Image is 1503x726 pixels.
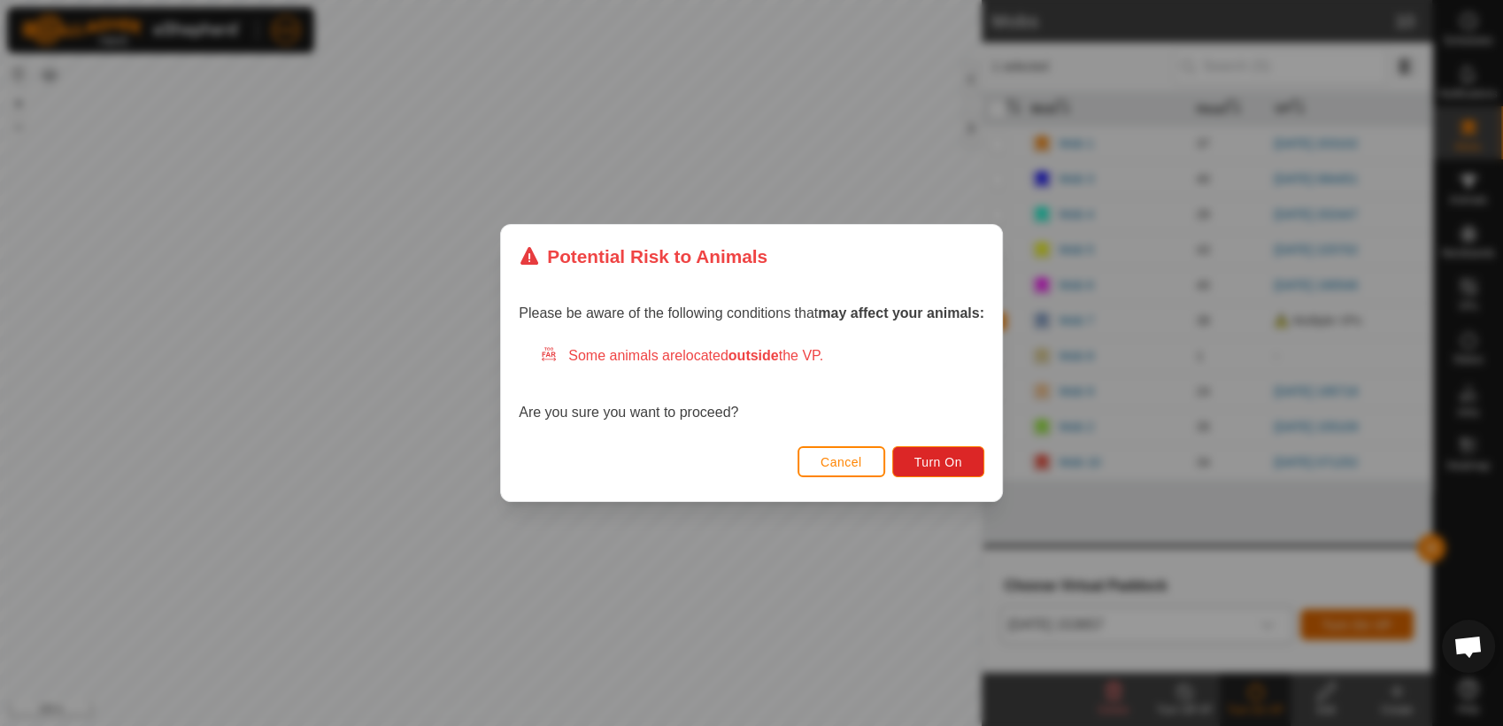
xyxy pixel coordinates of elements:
[798,446,885,477] button: Cancel
[519,305,984,321] span: Please be aware of the following conditions that
[519,243,767,270] div: Potential Risk to Animals
[892,446,984,477] button: Turn On
[821,455,862,469] span: Cancel
[914,455,962,469] span: Turn On
[1442,620,1495,673] a: Open chat
[540,345,984,367] div: Some animals are
[519,345,984,423] div: Are you sure you want to proceed?
[818,305,984,321] strong: may affect your animals:
[682,348,823,363] span: located the VP.
[728,348,779,363] strong: outside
